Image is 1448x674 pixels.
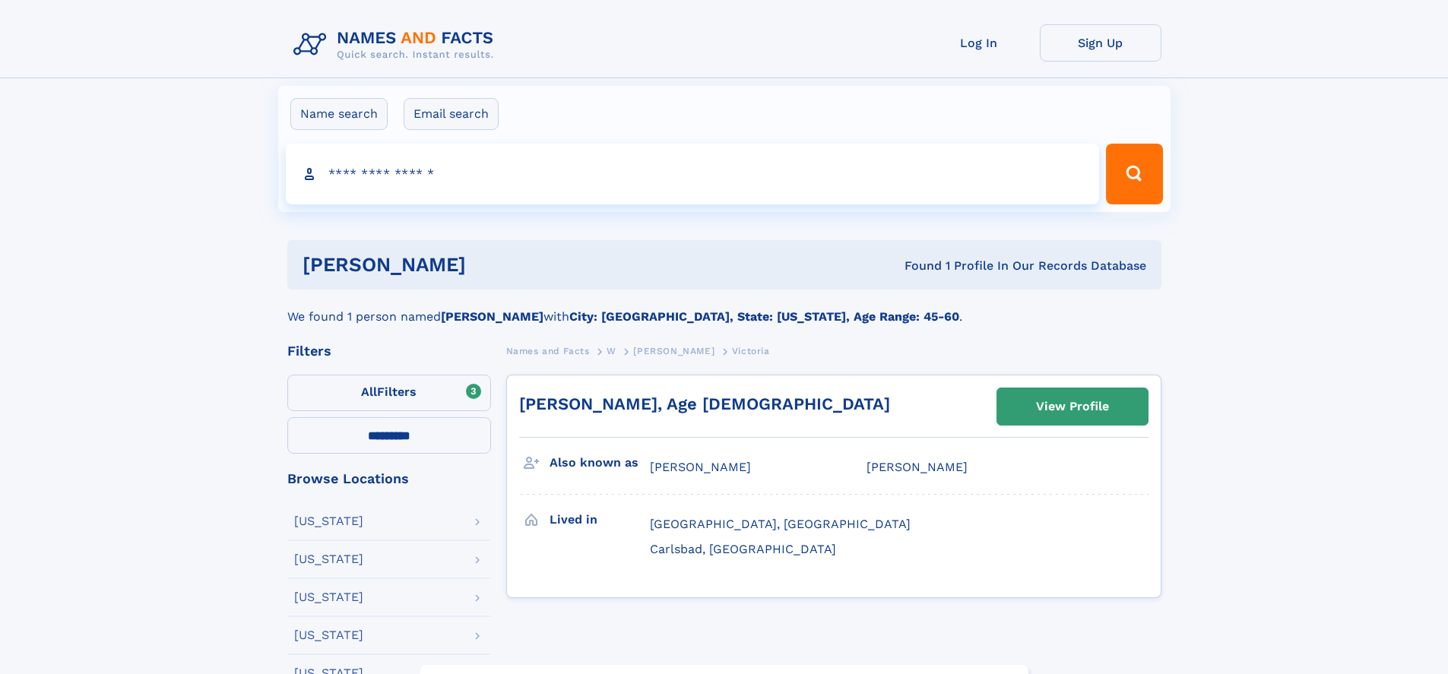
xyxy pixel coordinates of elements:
[404,98,499,130] label: Email search
[294,553,363,565] div: [US_STATE]
[633,346,714,356] span: [PERSON_NAME]
[550,507,650,533] h3: Lived in
[650,517,911,531] span: [GEOGRAPHIC_DATA], [GEOGRAPHIC_DATA]
[607,346,616,356] span: W
[918,24,1040,62] a: Log In
[287,472,491,486] div: Browse Locations
[1106,144,1162,204] button: Search Button
[650,542,836,556] span: Carlsbad, [GEOGRAPHIC_DATA]
[997,388,1148,425] a: View Profile
[294,515,363,527] div: [US_STATE]
[607,341,616,360] a: W
[569,309,959,324] b: City: [GEOGRAPHIC_DATA], State: [US_STATE], Age Range: 45-60
[303,255,686,274] h1: [PERSON_NAME]
[650,460,751,474] span: [PERSON_NAME]
[1036,389,1109,424] div: View Profile
[550,450,650,476] h3: Also known as
[633,341,714,360] a: [PERSON_NAME]
[294,629,363,641] div: [US_STATE]
[294,591,363,603] div: [US_STATE]
[732,346,770,356] span: Victoria
[287,344,491,358] div: Filters
[287,290,1161,326] div: We found 1 person named with .
[286,144,1100,204] input: search input
[287,375,491,411] label: Filters
[287,24,506,65] img: Logo Names and Facts
[1040,24,1161,62] a: Sign Up
[441,309,543,324] b: [PERSON_NAME]
[361,384,377,399] span: All
[685,258,1146,274] div: Found 1 Profile In Our Records Database
[519,394,890,413] a: [PERSON_NAME], Age [DEMOGRAPHIC_DATA]
[867,460,968,474] span: [PERSON_NAME]
[506,341,590,360] a: Names and Facts
[290,98,388,130] label: Name search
